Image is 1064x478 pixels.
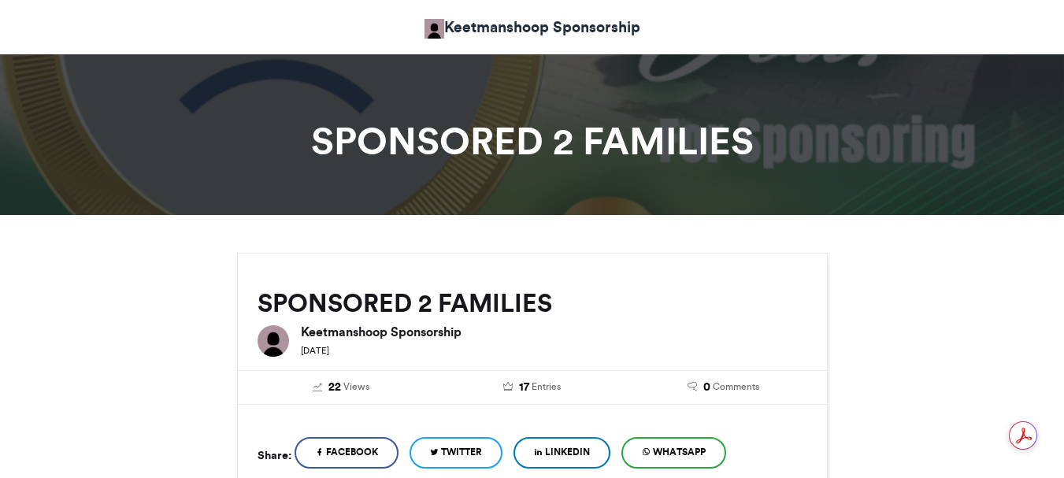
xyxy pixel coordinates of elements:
[424,16,640,39] a: Keetmanshoop Sponsorship
[410,437,502,469] a: Twitter
[621,437,726,469] a: WhatsApp
[545,445,590,459] span: LinkedIn
[301,345,329,356] small: [DATE]
[95,122,969,160] h1: SPONSORED 2 FAMILIES
[295,437,399,469] a: Facebook
[519,379,529,396] span: 17
[640,379,807,396] a: 0 Comments
[441,445,482,459] span: Twitter
[532,380,561,394] span: Entries
[258,325,289,357] img: Keetmanshoop Sponsorship
[326,445,378,459] span: Facebook
[328,379,341,396] span: 22
[258,379,425,396] a: 22 Views
[653,445,706,459] span: WhatsApp
[713,380,759,394] span: Comments
[301,325,807,338] h6: Keetmanshoop Sponsorship
[258,289,807,317] h2: SPONSORED 2 FAMILIES
[703,379,710,396] span: 0
[424,19,444,39] img: Keetmanshoop Sponsorship
[343,380,369,394] span: Views
[258,445,291,465] h5: Share:
[448,379,616,396] a: 17 Entries
[513,437,610,469] a: LinkedIn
